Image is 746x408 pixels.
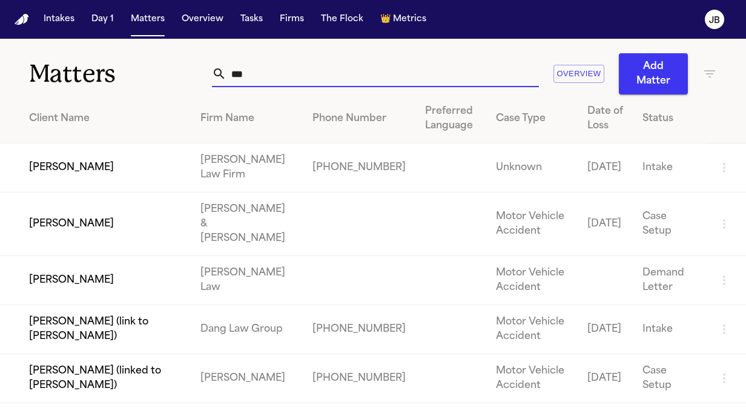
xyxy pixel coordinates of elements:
td: Motor Vehicle Accident [486,354,578,403]
td: [DATE] [578,305,633,354]
td: [DATE] [578,192,633,256]
button: Matters [126,8,170,30]
td: Motor Vehicle Accident [486,256,578,305]
button: Tasks [236,8,268,30]
td: [PHONE_NUMBER] [303,354,415,403]
div: Date of Loss [587,104,623,133]
td: [PERSON_NAME] Law [191,256,302,305]
td: Case Setup [633,354,707,403]
div: Preferred Language [425,104,477,133]
button: The Flock [316,8,368,30]
td: [PERSON_NAME] Law Firm [191,143,302,192]
td: Motor Vehicle Accident [486,192,578,256]
td: Demand Letter [633,256,707,305]
td: [PHONE_NUMBER] [303,143,415,192]
td: Intake [633,143,707,192]
button: Day 1 [87,8,119,30]
a: Home [15,14,29,25]
div: Case Type [496,111,568,126]
td: [DATE] [578,143,633,192]
td: Case Setup [633,192,707,256]
div: Client Name [29,111,181,126]
td: [PERSON_NAME] [191,354,302,403]
td: [PERSON_NAME] & [PERSON_NAME] [191,192,302,256]
button: Intakes [39,8,79,30]
td: [PHONE_NUMBER] [303,305,415,354]
div: Status [642,111,698,126]
div: Phone Number [312,111,406,126]
img: Finch Logo [15,14,29,25]
td: Motor Vehicle Accident [486,305,578,354]
div: Firm Name [200,111,292,126]
button: crownMetrics [375,8,431,30]
td: Intake [633,305,707,354]
td: Dang Law Group [191,305,302,354]
button: Overview [177,8,228,30]
button: Add Matter [619,53,688,94]
h1: Matters [29,59,212,89]
td: [DATE] [578,354,633,403]
button: Overview [553,65,604,84]
td: Unknown [486,143,578,192]
button: Firms [275,8,309,30]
